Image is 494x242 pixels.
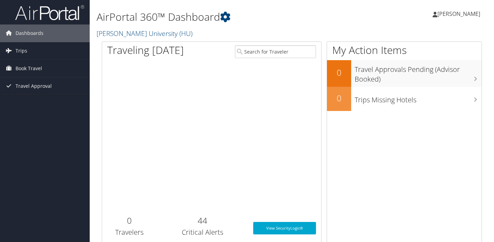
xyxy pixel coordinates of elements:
[107,227,152,237] h3: Travelers
[16,25,43,42] span: Dashboards
[355,92,482,105] h3: Trips Missing Hotels
[327,60,482,87] a: 0Travel Approvals Pending (Advisor Booked)
[162,215,243,226] h2: 44
[107,215,152,226] h2: 0
[355,61,482,84] h3: Travel Approvals Pending (Advisor Booked)
[327,87,482,111] a: 0Trips Missing Hotels
[327,67,351,78] h2: 0
[253,222,316,234] a: View SecurityLogic®
[16,77,52,95] span: Travel Approval
[162,227,243,237] h3: Critical Alerts
[437,10,480,18] span: [PERSON_NAME]
[15,4,84,21] img: airportal-logo.png
[433,3,487,24] a: [PERSON_NAME]
[16,42,27,59] span: Trips
[235,45,316,58] input: Search for Traveler
[327,43,482,57] h1: My Action Items
[97,29,194,38] a: [PERSON_NAME] University (HU)
[327,92,351,104] h2: 0
[97,10,357,24] h1: AirPortal 360™ Dashboard
[16,60,42,77] span: Book Travel
[107,43,184,57] h1: Traveling [DATE]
